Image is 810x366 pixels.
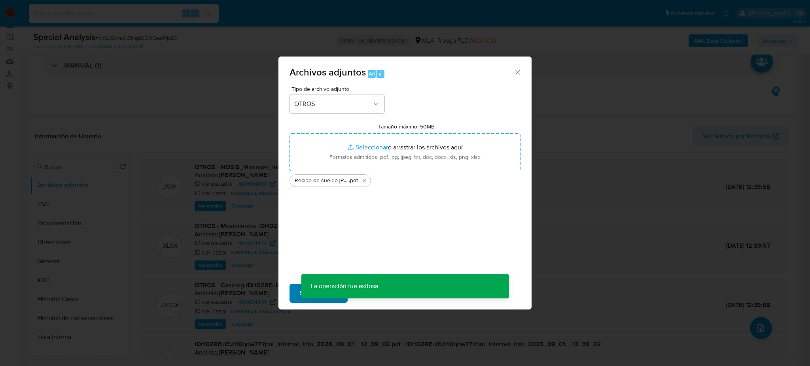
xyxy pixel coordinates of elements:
[514,68,521,75] button: Cerrar
[360,176,369,185] button: Eliminar Recibo de sueldo Carolina Drago.pdf
[295,177,349,185] span: Recibo de sueldo [PERSON_NAME]
[300,285,337,302] span: Subir archivo
[361,285,387,302] span: Cancelar
[290,94,384,113] button: OTROS
[301,274,388,298] p: La operación fue exitosa
[291,86,386,92] span: Tipo de archivo adjunto
[378,123,435,130] label: Tamaño máximo: 50MB
[379,70,382,77] span: a
[294,100,372,108] span: OTROS
[290,65,366,79] span: Archivos adjuntos
[290,171,520,187] ul: Archivos seleccionados
[290,284,348,303] button: Subir archivo
[369,70,375,77] span: Alt
[349,177,358,185] span: .pdf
